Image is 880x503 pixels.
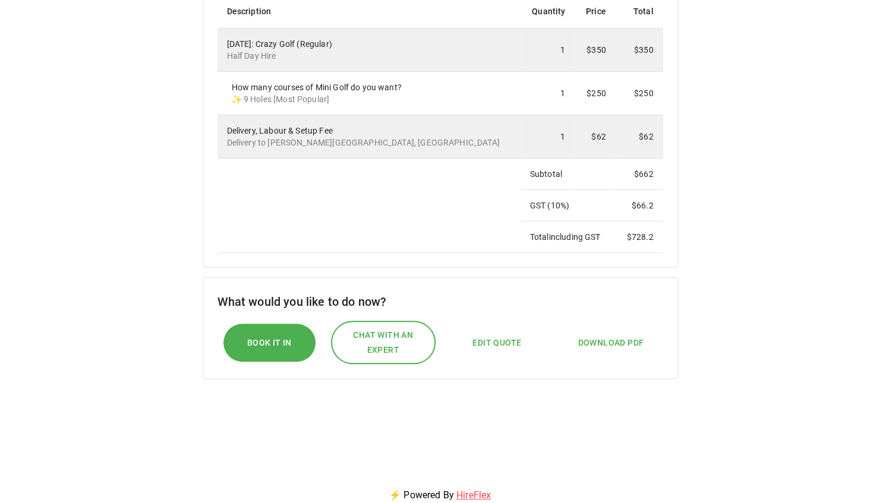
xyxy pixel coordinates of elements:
[227,125,511,148] div: Delivery, Labour & Setup Fee
[232,93,511,105] p: ✨ 9 Holes [Most Popular]
[232,81,511,105] div: How many courses of Mini Golf do you want?
[331,321,436,364] button: Chat with an expert
[521,222,616,253] td: Total including GST
[616,72,663,115] td: $250
[575,72,615,115] td: $250
[616,190,663,222] td: $ 66.2
[472,336,521,350] span: Edit Quote
[247,336,292,350] span: Book it In
[616,222,663,253] td: $ 728.2
[217,292,663,311] h6: What would you like to do now?
[521,115,575,159] td: 1
[344,328,422,357] span: Chat with an expert
[566,330,655,356] button: Download PDF
[616,159,663,190] td: $ 662
[575,29,615,72] td: $350
[521,159,616,190] td: Subtotal
[578,336,644,350] span: Download PDF
[616,29,663,72] td: $350
[223,324,316,362] button: Book it In
[616,115,663,159] td: $62
[521,72,575,115] td: 1
[227,50,511,62] p: Half Day Hire
[456,489,491,501] a: HireFlex
[521,190,616,222] td: GST ( 10 %)
[227,38,511,62] div: [DATE]: Crazy Golf (Regular)
[521,29,575,72] td: 1
[460,330,533,356] button: Edit Quote
[575,115,615,159] td: $62
[227,137,511,148] p: Delivery to [PERSON_NAME][GEOGRAPHIC_DATA], [GEOGRAPHIC_DATA]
